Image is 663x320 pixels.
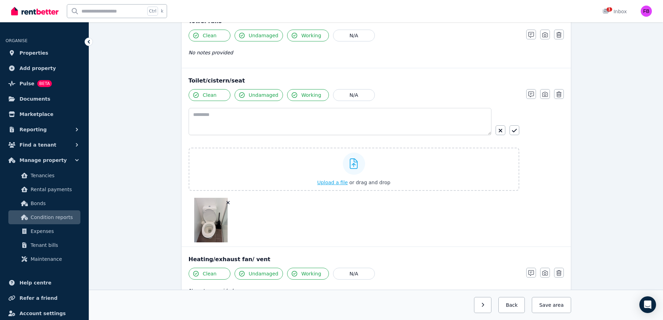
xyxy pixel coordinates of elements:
button: Clean [189,89,230,101]
span: Pulse [19,79,34,88]
button: Clean [189,268,230,280]
a: Condition reports [8,210,80,224]
span: k [161,8,163,14]
span: Rental payments [31,185,78,194]
span: Tenancies [31,171,78,180]
span: Condition reports [31,213,78,221]
span: Clean [203,92,217,99]
span: Add property [19,64,56,72]
button: Manage property [6,153,83,167]
button: N/A [333,89,375,101]
button: Clean [189,30,230,41]
span: Expenses [31,227,78,235]
span: Ctrl [147,7,158,16]
a: Maintenance [8,252,80,266]
button: Find a tenant [6,138,83,152]
div: Open Intercom Messenger [639,296,656,313]
button: N/A [333,268,375,280]
span: Undamaged [249,32,278,39]
span: Documents [19,95,50,103]
a: Refer a friend [6,291,83,305]
span: or drag and drop [349,180,390,185]
span: Clean [203,270,217,277]
a: Marketplace [6,107,83,121]
span: Bonds [31,199,78,208]
span: Reporting [19,125,47,134]
button: Working [287,268,329,280]
a: Rental payments [8,182,80,196]
a: Documents [6,92,83,106]
div: Heating/exhaust fan/ vent [189,255,564,264]
a: Add property [6,61,83,75]
button: Upload a file or drag and drop [317,179,390,186]
div: Toilet/cistern/seat [189,77,564,85]
span: Working [301,270,321,277]
span: No notes provided [189,50,233,55]
a: Tenancies [8,169,80,182]
a: PulseBETA [6,77,83,91]
span: area [553,302,563,309]
span: Marketplace [19,110,53,118]
img: RentBetter [11,6,58,16]
button: Save area [532,297,571,313]
button: Reporting [6,123,83,136]
span: Maintenance [31,255,78,263]
span: Tenant bills [31,241,78,249]
button: Undamaged [235,30,283,41]
span: Undamaged [249,92,278,99]
span: Find a tenant [19,141,56,149]
span: No notes provided [189,288,233,294]
img: IMG_1068.JPEG [194,198,228,242]
div: Inbox [602,8,627,15]
a: Expenses [8,224,80,238]
span: Clean [203,32,217,39]
a: Tenant bills [8,238,80,252]
button: Back [498,297,525,313]
span: Working [301,92,321,99]
span: Refer a friend [19,294,57,302]
img: Freya Bramwell [641,6,652,17]
span: ORGANISE [6,38,27,43]
span: Upload a file [317,180,348,185]
span: Properties [19,49,48,57]
a: Properties [6,46,83,60]
span: Working [301,32,321,39]
span: Manage property [19,156,67,164]
a: Help centre [6,276,83,290]
button: Working [287,89,329,101]
button: Working [287,30,329,41]
button: Undamaged [235,268,283,280]
span: Account settings [19,309,66,318]
span: Help centre [19,279,52,287]
button: Undamaged [235,89,283,101]
button: N/A [333,30,375,41]
span: Undamaged [249,270,278,277]
span: BETA [37,80,52,87]
span: 1 [607,7,612,11]
a: Bonds [8,196,80,210]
